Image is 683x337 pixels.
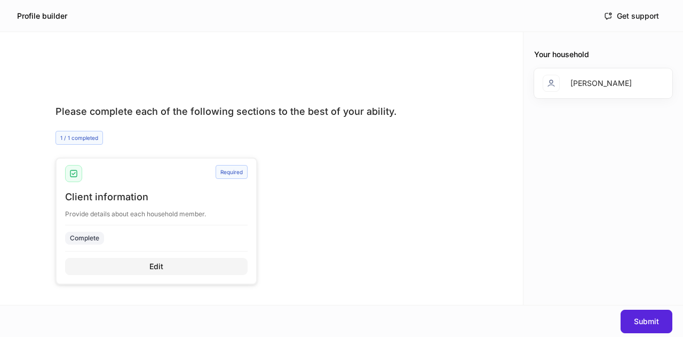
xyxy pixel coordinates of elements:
[65,191,248,203] div: Client information
[149,263,163,270] div: Edit
[604,12,659,20] div: Get support
[570,78,632,89] div: [PERSON_NAME]
[17,11,67,21] h5: Profile builder
[65,203,248,218] div: Provide details about each household member.
[634,318,659,325] div: Submit
[70,233,99,243] div: Complete
[621,310,672,333] button: Submit
[55,105,467,118] div: Please complete each of the following sections to the best of your ability.
[55,131,103,145] div: 1 / 1 completed
[534,49,672,60] div: Your household
[216,165,248,179] div: Required
[65,258,248,275] button: Edit
[597,7,666,25] button: Get support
